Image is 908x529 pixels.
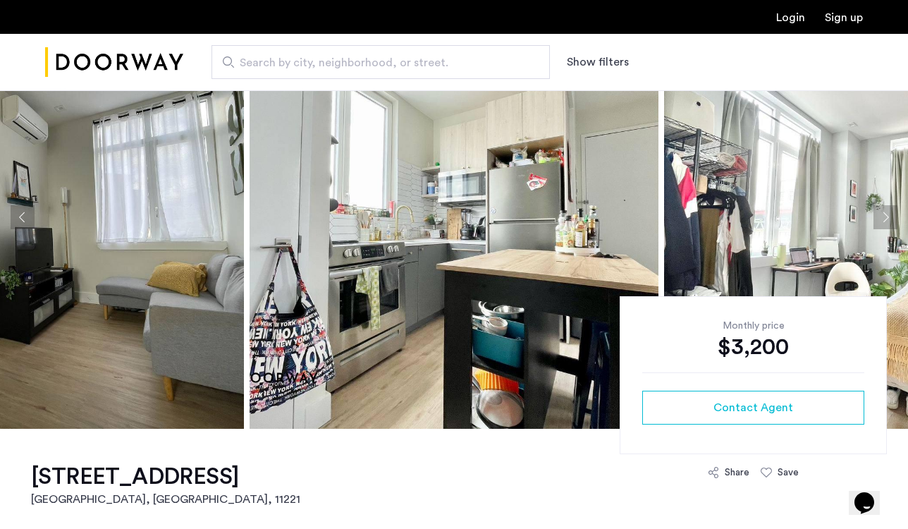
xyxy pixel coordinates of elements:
[45,36,183,89] a: Cazamio Logo
[642,333,864,361] div: $3,200
[776,12,805,23] a: Login
[725,466,749,480] div: Share
[31,491,300,508] h2: [GEOGRAPHIC_DATA], [GEOGRAPHIC_DATA] , 11221
[45,36,183,89] img: logo
[31,463,300,491] h1: [STREET_ADDRESS]
[11,205,35,229] button: Previous apartment
[211,45,550,79] input: Apartment Search
[873,205,897,229] button: Next apartment
[31,463,300,508] a: [STREET_ADDRESS][GEOGRAPHIC_DATA], [GEOGRAPHIC_DATA], 11221
[642,391,864,425] button: button
[778,466,799,480] div: Save
[713,399,793,416] span: Contact Agent
[849,473,894,515] iframe: chat widget
[250,6,658,429] img: apartment
[240,54,510,71] span: Search by city, neighborhood, or street.
[825,12,863,23] a: Registration
[642,319,864,333] div: Monthly price
[567,54,629,71] button: Show or hide filters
